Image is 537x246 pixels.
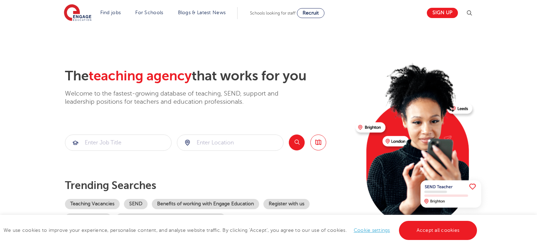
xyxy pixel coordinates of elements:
[65,179,350,192] p: Trending searches
[399,221,477,240] a: Accept all cookies
[135,10,163,15] a: For Schools
[178,10,226,15] a: Blogs & Latest News
[289,135,305,150] button: Search
[116,213,226,224] a: Our coverage across [GEOGRAPHIC_DATA]
[65,135,171,150] input: Submit
[263,199,310,209] a: Register with us
[354,228,390,233] a: Cookie settings
[100,10,121,15] a: Find jobs
[303,10,319,16] span: Recruit
[297,8,324,18] a: Recruit
[65,68,350,84] h2: The that works for you
[65,90,298,106] p: Welcome to the fastest-growing database of teaching, SEND, support and leadership positions for t...
[65,135,172,151] div: Submit
[124,199,148,209] a: SEND
[65,199,120,209] a: Teaching Vacancies
[427,8,458,18] a: Sign up
[89,68,192,84] span: teaching agency
[152,199,259,209] a: Benefits of working with Engage Education
[64,4,91,22] img: Engage Education
[65,213,112,224] a: Become a tutor
[250,11,296,16] span: Schools looking for staff
[4,228,479,233] span: We use cookies to improve your experience, personalise content, and analyse website traffic. By c...
[177,135,284,151] div: Submit
[177,135,283,150] input: Submit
